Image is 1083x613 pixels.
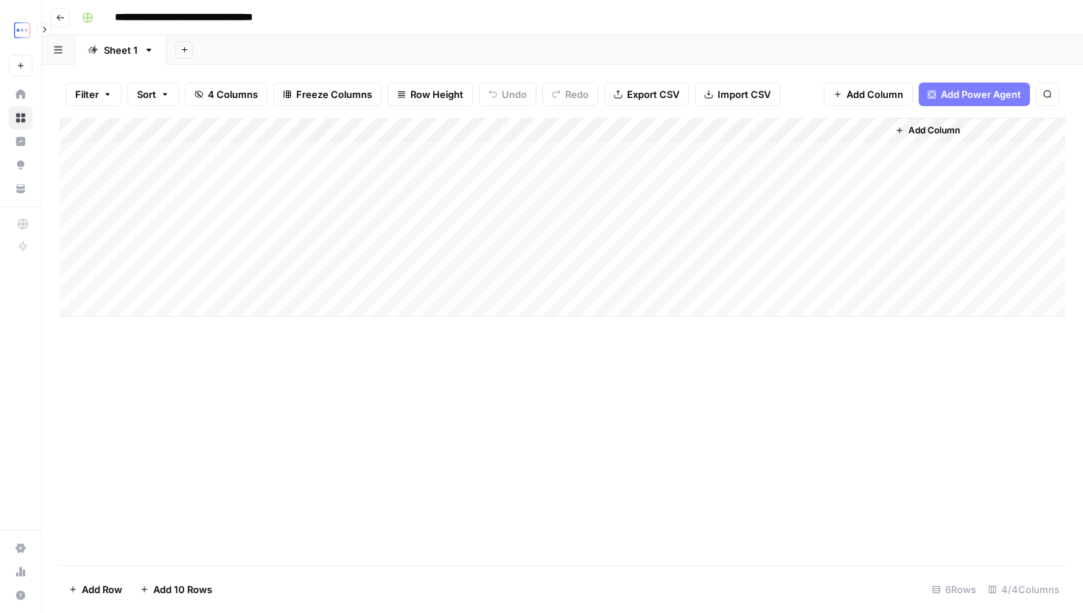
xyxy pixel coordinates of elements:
[410,87,463,102] span: Row Height
[9,584,32,607] button: Help + Support
[9,560,32,584] a: Usage
[889,121,966,140] button: Add Column
[131,578,221,601] button: Add 10 Rows
[502,87,527,102] span: Undo
[388,83,473,106] button: Row Height
[137,87,156,102] span: Sort
[75,87,99,102] span: Filter
[627,87,679,102] span: Export CSV
[824,83,913,106] button: Add Column
[604,83,689,106] button: Export CSV
[941,87,1021,102] span: Add Power Agent
[982,578,1065,601] div: 4/4 Columns
[185,83,267,106] button: 4 Columns
[273,83,382,106] button: Freeze Columns
[695,83,780,106] button: Import CSV
[9,83,32,106] a: Home
[9,17,35,43] img: TripleDart Logo
[9,106,32,130] a: Browse
[104,43,138,57] div: Sheet 1
[565,87,589,102] span: Redo
[9,536,32,560] a: Settings
[66,83,122,106] button: Filter
[926,578,982,601] div: 6 Rows
[847,87,903,102] span: Add Column
[9,12,32,49] button: Workspace: TripleDart
[9,177,32,200] a: Your Data
[82,582,122,597] span: Add Row
[75,35,167,65] a: Sheet 1
[153,582,212,597] span: Add 10 Rows
[9,153,32,177] a: Opportunities
[908,124,960,137] span: Add Column
[127,83,179,106] button: Sort
[9,130,32,153] a: Insights
[718,87,771,102] span: Import CSV
[60,578,131,601] button: Add Row
[919,83,1030,106] button: Add Power Agent
[542,83,598,106] button: Redo
[296,87,372,102] span: Freeze Columns
[208,87,258,102] span: 4 Columns
[479,83,536,106] button: Undo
